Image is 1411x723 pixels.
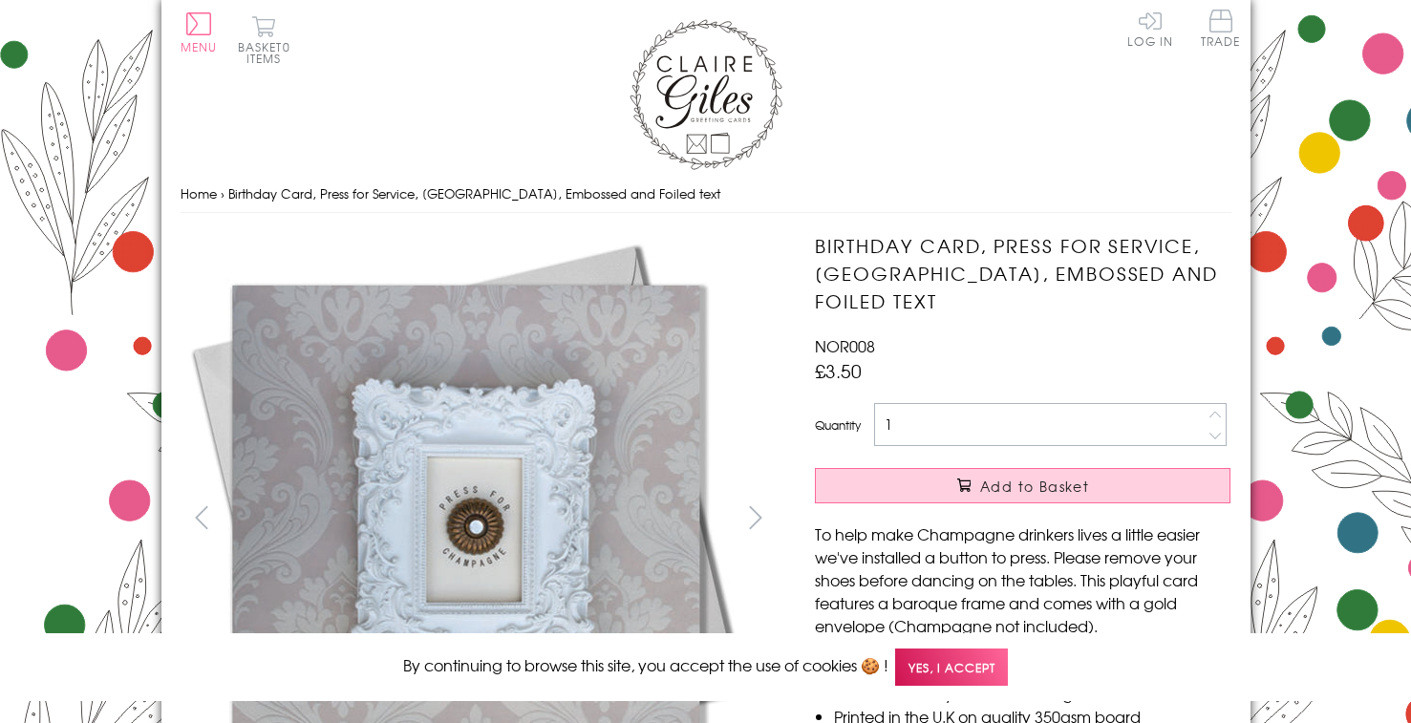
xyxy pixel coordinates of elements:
button: next [734,496,777,539]
nav: breadcrumbs [181,175,1231,214]
button: Menu [181,12,218,53]
a: Trade [1201,10,1241,51]
span: 0 items [246,38,290,67]
button: prev [181,496,224,539]
span: £3.50 [815,357,862,384]
a: Log In [1127,10,1173,47]
a: Home [181,184,217,202]
span: › [221,184,224,202]
span: Yes, I accept [895,649,1008,686]
label: Quantity [815,416,861,434]
button: Add to Basket [815,468,1230,503]
p: To help make Champagne drinkers lives a little easier we've installed a button to press. Please r... [815,522,1230,637]
h1: Birthday Card, Press for Service, [GEOGRAPHIC_DATA], Embossed and Foiled text [815,232,1230,314]
img: Claire Giles Greetings Cards [630,19,782,170]
span: Trade [1201,10,1241,47]
span: Birthday Card, Press for Service, [GEOGRAPHIC_DATA], Embossed and Foiled text [228,184,720,202]
button: Basket0 items [238,15,290,64]
span: NOR008 [815,334,875,357]
span: Menu [181,38,218,55]
span: Add to Basket [980,477,1089,496]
